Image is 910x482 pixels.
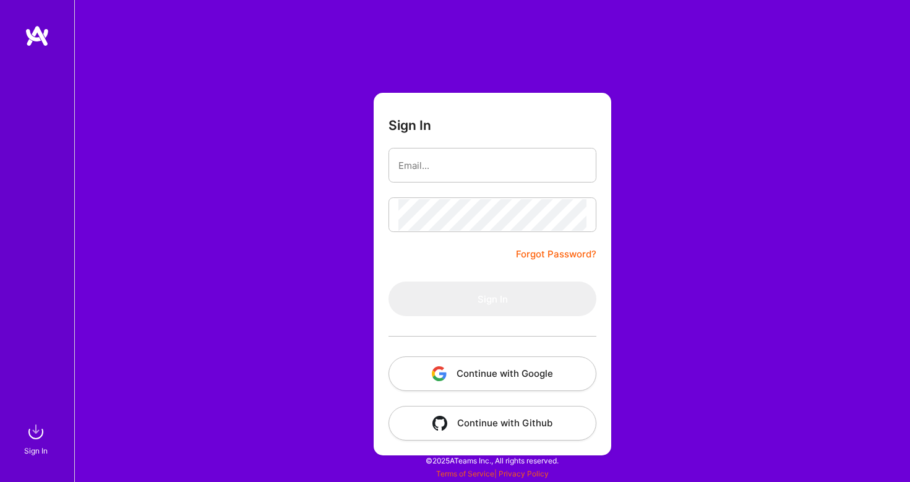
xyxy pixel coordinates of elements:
[388,118,431,133] h3: Sign In
[499,469,549,478] a: Privacy Policy
[388,356,596,391] button: Continue with Google
[388,406,596,441] button: Continue with Github
[516,247,596,262] a: Forgot Password?
[25,25,49,47] img: logo
[26,420,48,457] a: sign inSign In
[24,420,48,444] img: sign in
[388,282,596,316] button: Sign In
[436,469,549,478] span: |
[436,469,494,478] a: Terms of Service
[432,366,447,381] img: icon
[24,444,48,457] div: Sign In
[74,445,910,476] div: © 2025 ATeams Inc., All rights reserved.
[432,416,447,431] img: icon
[398,150,586,181] input: Email...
